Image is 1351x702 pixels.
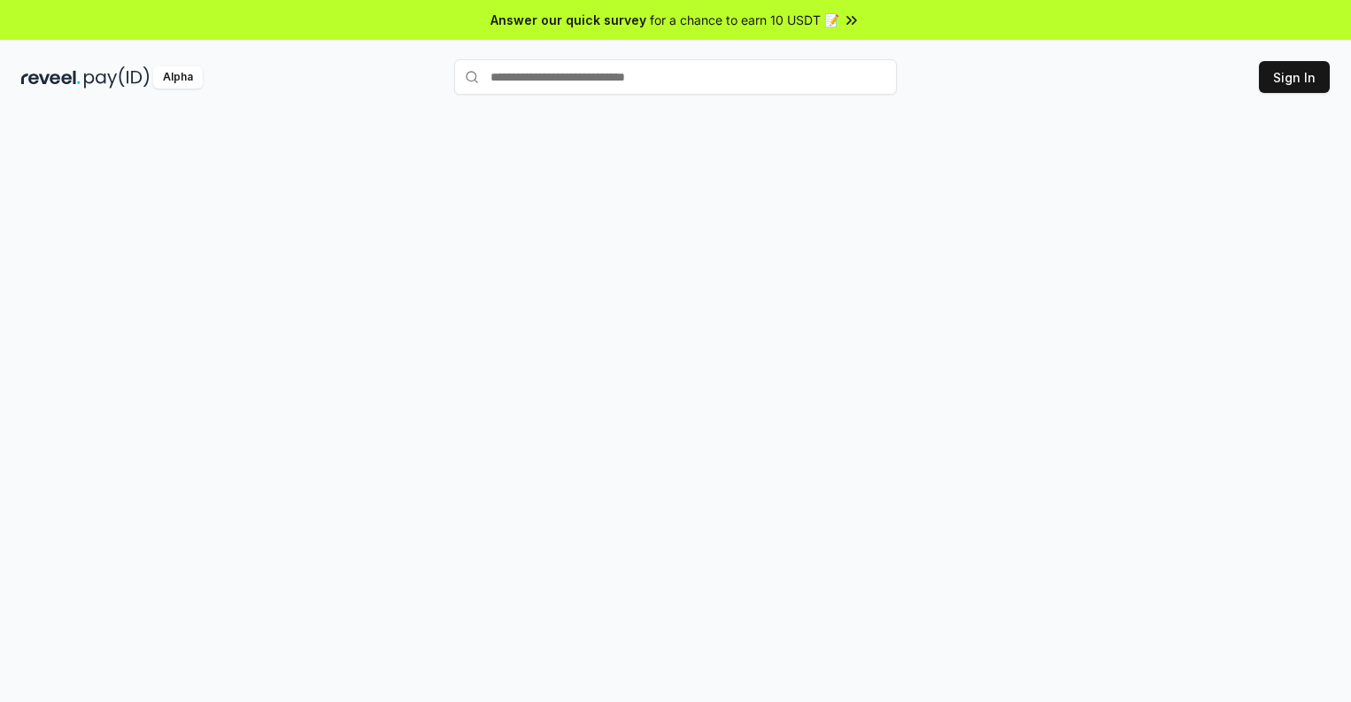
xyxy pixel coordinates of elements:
[84,66,150,89] img: pay_id
[1259,61,1330,93] button: Sign In
[650,11,839,29] span: for a chance to earn 10 USDT 📝
[21,66,81,89] img: reveel_dark
[153,66,203,89] div: Alpha
[490,11,646,29] span: Answer our quick survey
